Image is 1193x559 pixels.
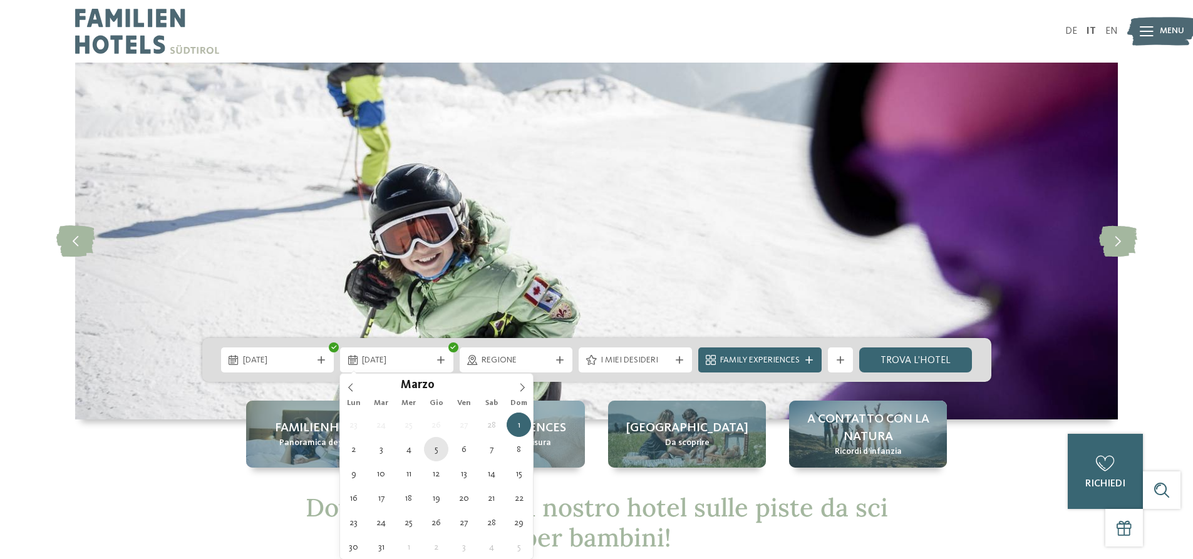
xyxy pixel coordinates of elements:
[452,510,476,535] span: Marzo 27, 2026
[306,491,888,553] span: Dov’è che si va? Nel nostro hotel sulle piste da sci per bambini!
[479,510,504,535] span: Marzo 28, 2026
[789,401,947,468] a: Hotel sulle piste da sci per bambini: divertimento senza confini A contatto con la natura Ricordi...
[396,413,421,437] span: Febbraio 25, 2026
[279,437,371,449] span: Panoramica degli hotel
[452,437,476,461] span: Marzo 6, 2026
[1087,26,1096,36] a: IT
[396,535,421,559] span: Aprile 1, 2026
[835,446,902,458] span: Ricordi d’infanzia
[341,413,366,437] span: Febbraio 23, 2026
[275,419,375,437] span: Familienhotels
[396,437,421,461] span: Marzo 4, 2026
[507,486,531,510] span: Marzo 22, 2026
[424,461,448,486] span: Marzo 12, 2026
[243,354,312,367] span: [DATE]
[369,413,393,437] span: Febbraio 24, 2026
[341,486,366,510] span: Marzo 16, 2026
[246,401,404,468] a: Hotel sulle piste da sci per bambini: divertimento senza confini Familienhotels Panoramica degli ...
[478,399,505,408] span: Sab
[369,535,393,559] span: Marzo 31, 2026
[802,411,934,446] span: A contatto con la natura
[665,437,710,449] span: Da scoprire
[341,461,366,486] span: Marzo 9, 2026
[452,486,476,510] span: Marzo 20, 2026
[479,413,504,437] span: Febbraio 28, 2026
[720,354,800,367] span: Family Experiences
[859,347,973,372] a: trova l’hotel
[424,535,448,559] span: Aprile 2, 2026
[341,535,366,559] span: Marzo 30, 2026
[1105,26,1118,36] a: EN
[452,461,476,486] span: Marzo 13, 2026
[424,437,448,461] span: Marzo 5, 2026
[608,401,766,468] a: Hotel sulle piste da sci per bambini: divertimento senza confini [GEOGRAPHIC_DATA] Da scoprire
[424,486,448,510] span: Marzo 19, 2026
[369,461,393,486] span: Marzo 10, 2026
[505,399,533,408] span: Dom
[479,486,504,510] span: Marzo 21, 2026
[424,510,448,535] span: Marzo 26, 2026
[601,354,670,367] span: I miei desideri
[507,437,531,461] span: Marzo 8, 2026
[507,461,531,486] span: Marzo 15, 2026
[369,510,393,535] span: Marzo 24, 2026
[479,461,504,486] span: Marzo 14, 2026
[626,419,748,437] span: [GEOGRAPHIC_DATA]
[395,399,423,408] span: Mer
[435,378,476,391] input: Year
[341,437,366,461] span: Marzo 2, 2026
[341,510,366,535] span: Marzo 23, 2026
[482,354,551,367] span: Regione
[340,399,368,408] span: Lun
[1160,25,1184,38] span: Menu
[450,399,478,408] span: Ven
[75,63,1118,419] img: Hotel sulle piste da sci per bambini: divertimento senza confini
[479,437,504,461] span: Marzo 7, 2026
[396,486,421,510] span: Marzo 18, 2026
[396,461,421,486] span: Marzo 11, 2026
[424,413,448,437] span: Febbraio 26, 2026
[368,399,395,408] span: Mar
[1068,434,1143,509] a: richiedi
[1065,26,1077,36] a: DE
[507,535,531,559] span: Aprile 5, 2026
[401,380,435,392] span: Marzo
[507,413,531,437] span: Marzo 1, 2026
[396,510,421,535] span: Marzo 25, 2026
[362,354,431,367] span: [DATE]
[452,535,476,559] span: Aprile 3, 2026
[452,413,476,437] span: Febbraio 27, 2026
[479,535,504,559] span: Aprile 4, 2026
[1085,479,1125,489] span: richiedi
[507,510,531,535] span: Marzo 29, 2026
[369,486,393,510] span: Marzo 17, 2026
[369,437,393,461] span: Marzo 3, 2026
[423,399,450,408] span: Gio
